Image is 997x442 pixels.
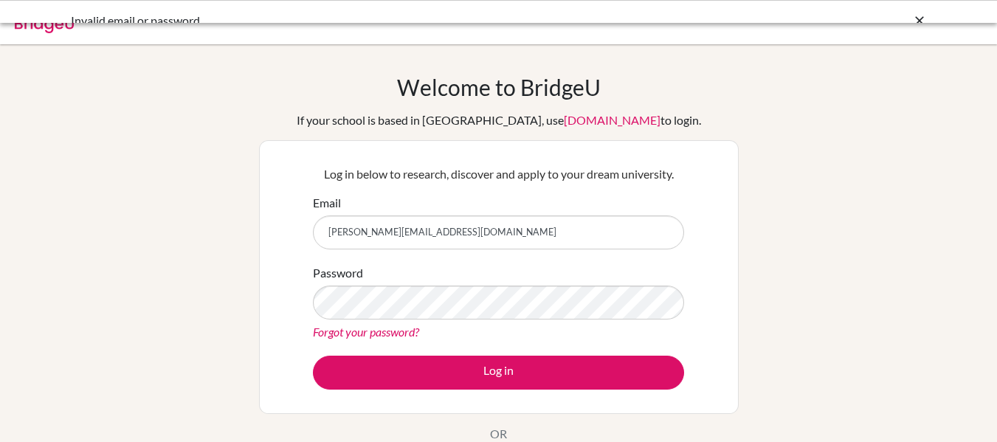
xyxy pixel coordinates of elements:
div: Invalid email or password. [71,12,706,30]
label: Email [313,194,341,212]
a: Forgot your password? [313,325,419,339]
button: Log in [313,356,684,390]
label: Password [313,264,363,282]
a: [DOMAIN_NAME] [564,113,660,127]
p: Log in below to research, discover and apply to your dream university. [313,165,684,183]
div: If your school is based in [GEOGRAPHIC_DATA], use to login. [297,111,701,129]
h1: Welcome to BridgeU [397,74,601,100]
